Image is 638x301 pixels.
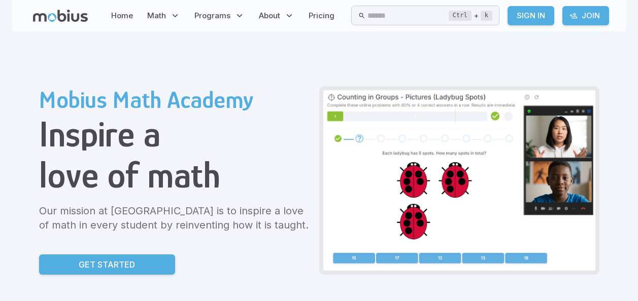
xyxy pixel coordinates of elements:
[39,204,311,232] p: Our mission at [GEOGRAPHIC_DATA] is to inspire a love of math in every student by reinventing how...
[108,4,136,27] a: Home
[147,10,166,21] span: Math
[449,10,492,22] div: +
[449,11,472,21] kbd: Ctrl
[562,6,609,25] a: Join
[508,6,554,25] a: Sign In
[306,4,338,27] a: Pricing
[39,155,311,196] h1: love of math
[79,258,135,271] p: Get Started
[39,254,175,275] a: Get Started
[39,114,311,155] h1: Inspire a
[259,10,280,21] span: About
[39,86,311,114] h2: Mobius Math Academy
[481,11,492,21] kbd: k
[323,90,595,271] img: Grade 2 Class
[194,10,230,21] span: Programs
